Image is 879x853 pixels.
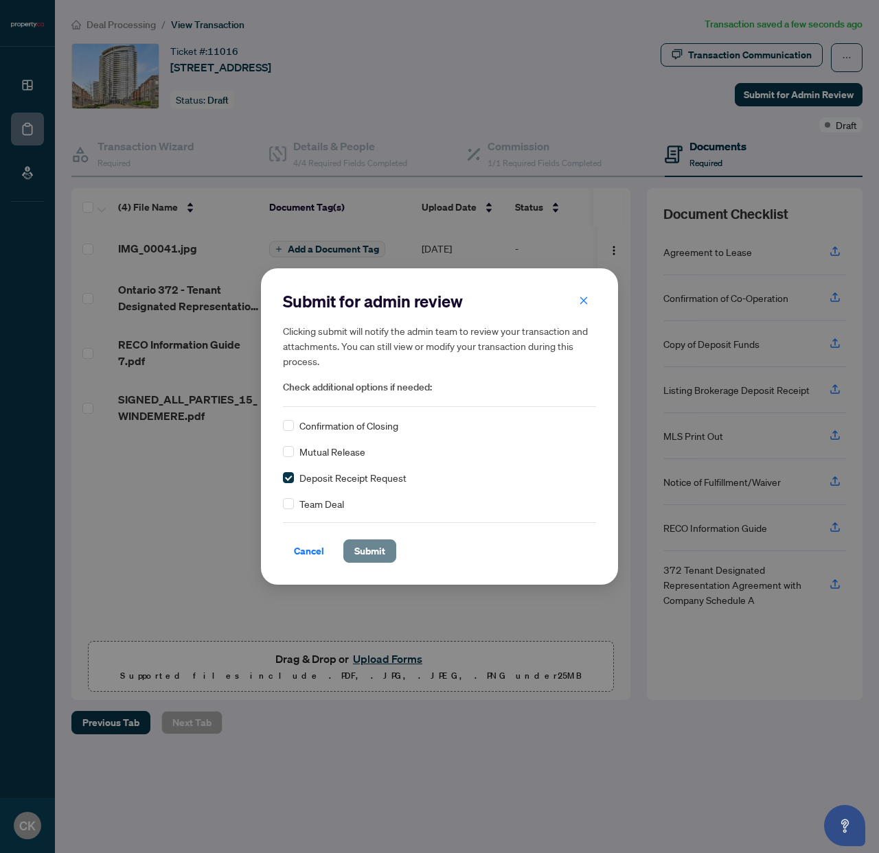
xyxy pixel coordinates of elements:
[283,539,335,563] button: Cancel
[824,805,865,846] button: Open asap
[579,296,589,305] span: close
[299,444,365,459] span: Mutual Release
[283,379,596,395] span: Check additional options if needed:
[343,539,396,563] button: Submit
[299,496,344,511] span: Team Deal
[294,540,324,562] span: Cancel
[299,470,407,485] span: Deposit Receipt Request
[283,290,596,312] h2: Submit for admin review
[354,540,385,562] span: Submit
[299,418,398,433] span: Confirmation of Closing
[283,323,596,369] h5: Clicking submit will notify the admin team to review your transaction and attachments. You can st...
